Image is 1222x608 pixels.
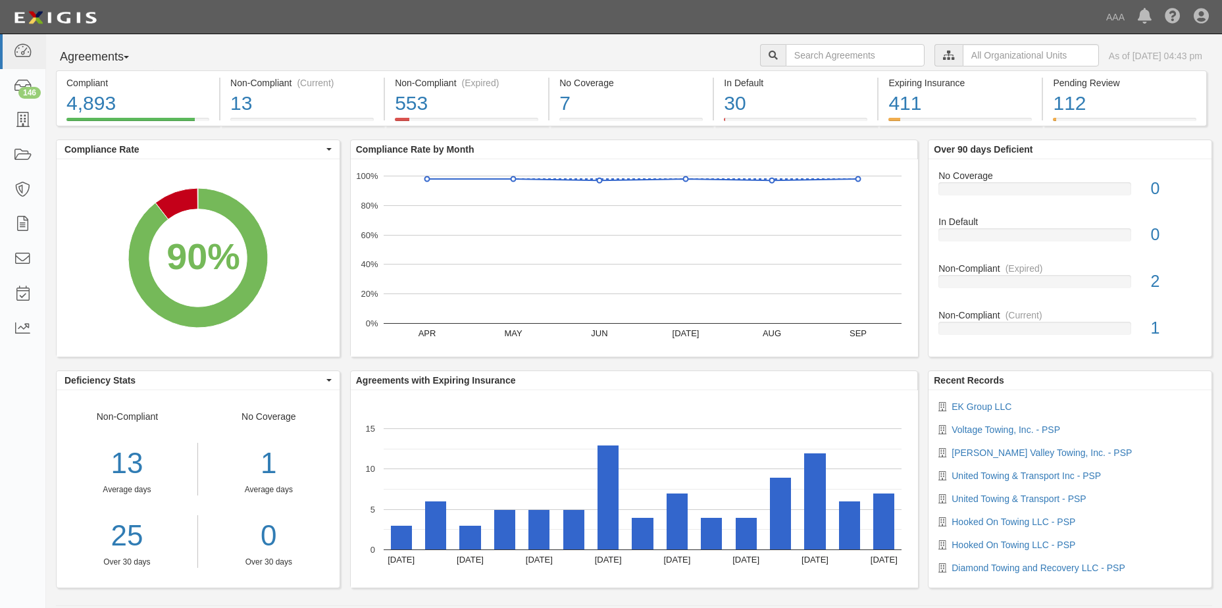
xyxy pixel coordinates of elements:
img: logo-5460c22ac91f19d4615b14bd174203de0afe785f0fc80cf4dbbc73dc1793850b.png [10,6,101,30]
a: Voltage Towing, Inc. - PSP [952,424,1060,435]
a: United Towing & Transport - PSP [952,494,1086,504]
a: Expiring Insurance411 [878,118,1042,128]
div: 0 [1141,177,1211,201]
div: Non-Compliant [57,410,198,568]
a: No Coverage7 [549,118,713,128]
a: Non-Compliant(Expired)2 [938,262,1202,309]
text: APR [418,328,436,338]
a: No Coverage0 [938,169,1202,216]
span: Deficiency Stats [64,374,323,387]
div: 1 [208,443,330,484]
text: 10 [365,464,374,474]
text: SEP [850,328,867,338]
div: 1 [1141,317,1211,340]
text: MAY [504,328,522,338]
a: Hooked On Towing LLC - PSP [952,517,1075,527]
div: Non-Compliant [929,309,1211,322]
div: (Current) [1006,309,1042,322]
div: Pending Review [1053,76,1196,89]
div: (Current) [297,76,334,89]
span: Compliance Rate [64,143,323,156]
b: Over 90 days Deficient [934,144,1032,155]
a: AAA [1100,4,1131,30]
a: Hooked On Towing LLC - PSP [952,540,1075,550]
a: Pending Review112 [1043,118,1206,128]
div: 30 [724,89,867,118]
text: [DATE] [871,555,898,565]
a: 0 [208,515,330,557]
div: Non-Compliant [929,262,1211,275]
b: Compliance Rate by Month [356,144,474,155]
div: 13 [57,443,197,484]
a: EK Group LLC [952,401,1011,412]
text: [DATE] [388,555,415,565]
text: 40% [361,259,378,269]
a: Non-Compliant(Current)1 [938,309,1202,345]
svg: A chart. [351,159,918,357]
i: Help Center - Complianz [1165,9,1181,25]
div: No Coverage [198,410,340,568]
text: [DATE] [732,555,759,565]
a: In Default30 [714,118,877,128]
a: In Default0 [938,215,1202,262]
a: 25 [57,515,197,557]
div: 4,893 [66,89,209,118]
div: (Expired) [1006,262,1043,275]
text: 5 [370,504,375,514]
svg: A chart. [57,159,340,357]
a: [PERSON_NAME] Valley Towing, Inc. - PSP [952,447,1132,458]
div: Non-Compliant (Current) [230,76,374,89]
text: 20% [361,289,378,299]
svg: A chart. [351,390,918,588]
a: Non-Compliant(Expired)553 [385,118,548,128]
text: 15 [365,424,374,434]
input: All Organizational Units [963,44,1099,66]
div: 0 [1141,223,1211,247]
a: Compliant4,893 [56,118,219,128]
a: Diamond Towing and Recovery LLC - PSP [952,563,1125,573]
text: [DATE] [594,555,621,565]
text: [DATE] [663,555,690,565]
text: 0 [370,545,375,555]
div: Over 30 days [208,557,330,568]
text: AUG [763,328,781,338]
div: 13 [230,89,374,118]
div: 90% [166,231,240,284]
a: Non-Compliant(Current)13 [220,118,384,128]
text: JUN [591,328,607,338]
b: Recent Records [934,375,1004,386]
text: 60% [361,230,378,240]
button: Agreements [56,44,155,70]
text: [DATE] [802,555,828,565]
b: Agreements with Expiring Insurance [356,375,516,386]
div: In Default [929,215,1211,228]
div: Over 30 days [57,557,197,568]
text: 100% [356,171,378,181]
input: Search Agreements [786,44,925,66]
div: 112 [1053,89,1196,118]
div: 411 [888,89,1032,118]
a: United Towing & Transport Inc - PSP [952,470,1101,481]
div: 146 [18,87,41,99]
div: Non-Compliant (Expired) [395,76,538,89]
div: (Expired) [462,76,499,89]
text: [DATE] [672,328,699,338]
button: Compliance Rate [57,140,340,159]
div: Compliant [66,76,209,89]
text: 80% [361,201,378,211]
text: [DATE] [457,555,484,565]
div: No Coverage [929,169,1211,182]
div: Average days [208,484,330,495]
div: 2 [1141,270,1211,293]
text: [DATE] [526,555,553,565]
div: 553 [395,89,538,118]
div: As of [DATE] 04:43 pm [1109,49,1202,63]
div: In Default [724,76,867,89]
div: Expiring Insurance [888,76,1032,89]
div: No Coverage [559,76,703,89]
